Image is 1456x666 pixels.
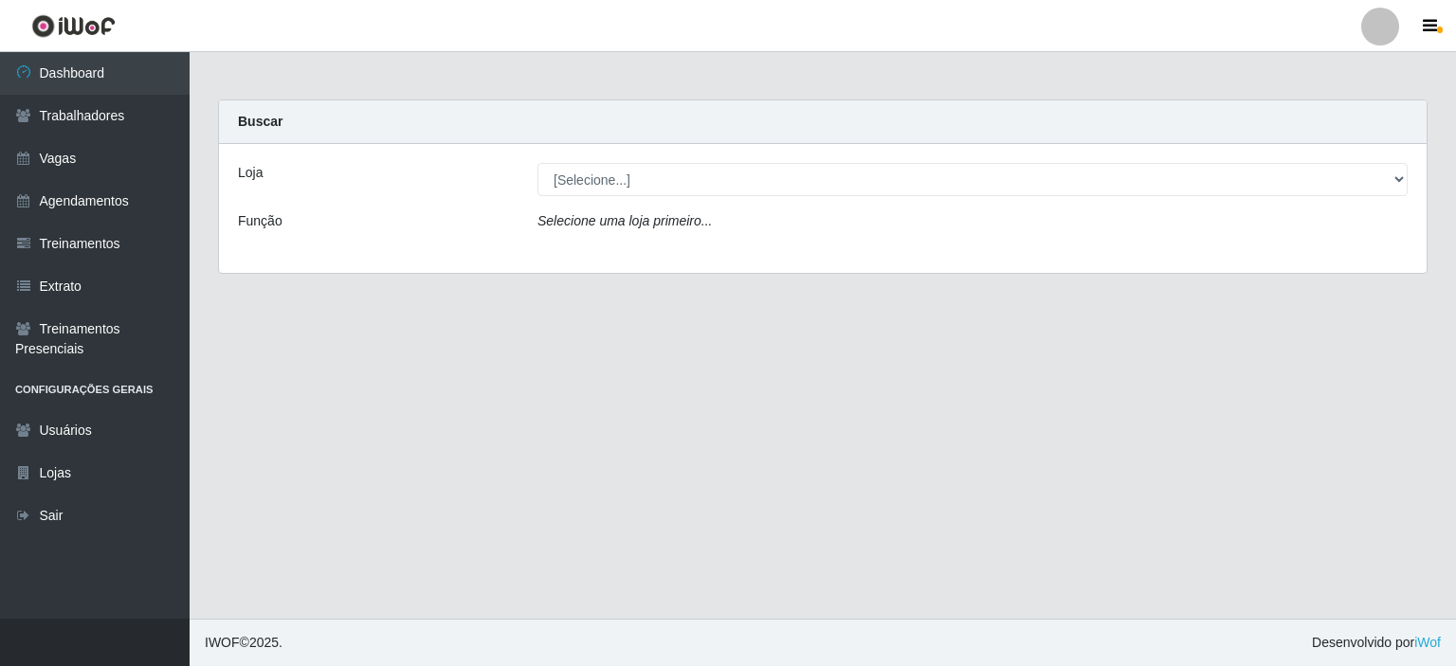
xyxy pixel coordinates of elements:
a: iWof [1414,635,1441,650]
i: Selecione uma loja primeiro... [537,213,712,228]
img: CoreUI Logo [31,14,116,38]
span: IWOF [205,635,240,650]
strong: Buscar [238,114,282,129]
span: © 2025 . [205,633,282,653]
span: Desenvolvido por [1312,633,1441,653]
label: Função [238,211,282,231]
label: Loja [238,163,263,183]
